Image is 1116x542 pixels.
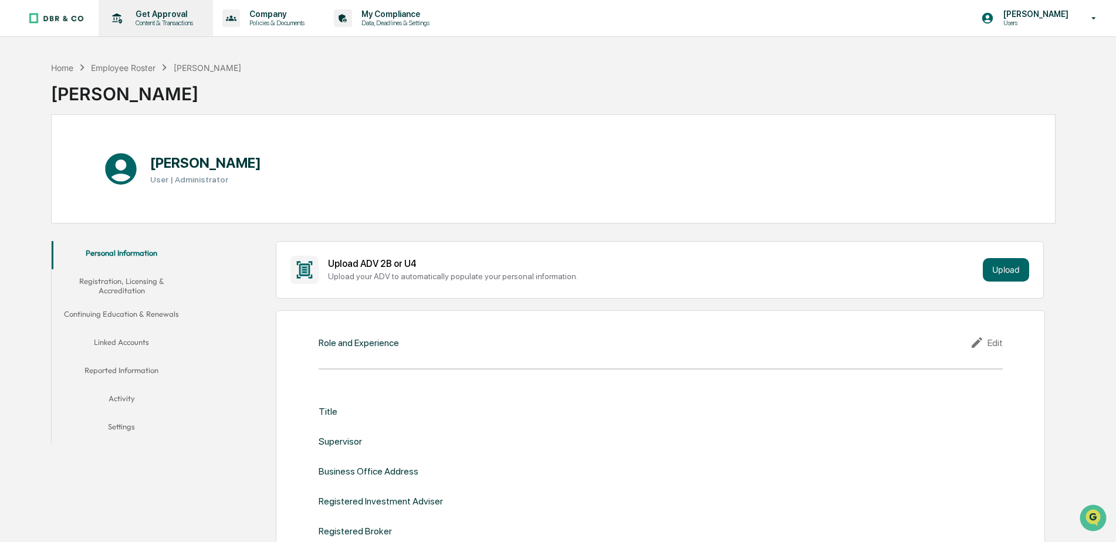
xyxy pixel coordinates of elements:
[12,171,21,181] div: 🔎
[12,25,214,43] p: How can we help?
[328,272,978,281] div: Upload your ADV to automatically populate your personal information.
[319,496,443,507] div: Registered Investment Adviser
[83,198,142,208] a: Powered byPylon
[994,9,1074,19] p: [PERSON_NAME]
[352,9,435,19] p: My Compliance
[328,258,978,269] div: Upload ADV 2B or U4
[1078,503,1110,535] iframe: Open customer support
[983,258,1029,282] button: Upload
[117,199,142,208] span: Pylon
[52,269,192,303] button: Registration, Licensing & Accreditation
[40,90,192,101] div: Start new chat
[51,63,73,73] div: Home
[52,358,192,387] button: Reported Information
[352,19,435,27] p: Data, Deadlines & Settings
[80,143,150,164] a: 🗄️Attestations
[52,387,192,415] button: Activity
[52,241,192,443] div: secondary tabs example
[994,19,1074,27] p: Users
[150,175,261,184] h3: User | Administrator
[174,63,241,73] div: [PERSON_NAME]
[240,19,310,27] p: Policies & Documents
[51,74,241,104] div: [PERSON_NAME]
[52,330,192,358] button: Linked Accounts
[23,170,74,182] span: Data Lookup
[7,165,79,187] a: 🔎Data Lookup
[970,336,1003,350] div: Edit
[28,12,84,24] img: logo
[319,466,418,477] div: Business Office Address
[319,526,392,537] div: Registered Broker
[126,19,199,27] p: Content & Transactions
[97,148,146,160] span: Attestations
[319,337,399,348] div: Role and Experience
[126,9,199,19] p: Get Approval
[7,143,80,164] a: 🖐️Preclearance
[319,436,362,447] div: Supervisor
[199,93,214,107] button: Start new chat
[52,415,192,443] button: Settings
[12,149,21,158] div: 🖐️
[319,406,337,417] div: Title
[52,302,192,330] button: Continuing Education & Renewals
[240,9,310,19] p: Company
[150,154,261,171] h1: [PERSON_NAME]
[23,148,76,160] span: Preclearance
[91,63,155,73] div: Employee Roster
[85,149,94,158] div: 🗄️
[40,101,148,111] div: We're available if you need us!
[52,241,192,269] button: Personal Information
[12,90,33,111] img: 1746055101610-c473b297-6a78-478c-a979-82029cc54cd1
